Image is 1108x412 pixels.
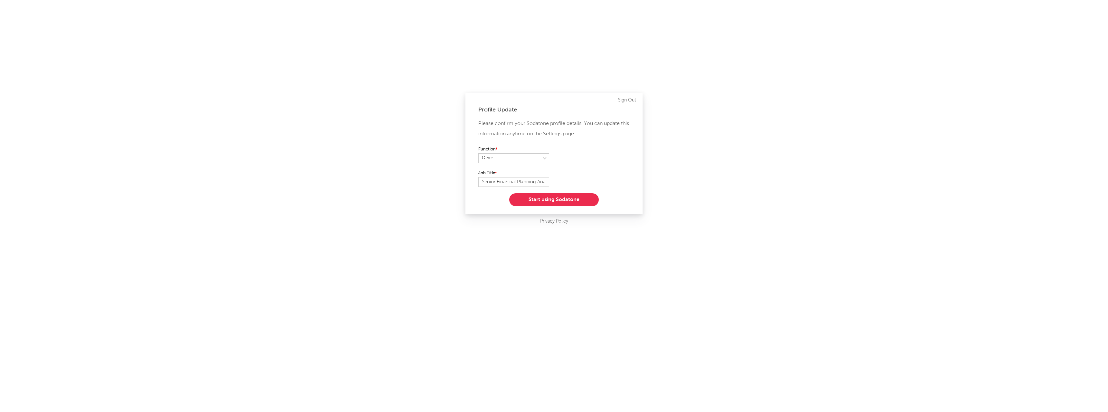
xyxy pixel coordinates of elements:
[618,96,636,104] a: Sign Out
[478,106,630,114] div: Profile Update
[509,193,599,206] button: Start using Sodatone
[540,217,568,225] a: Privacy Policy
[478,169,549,177] label: Job Title
[478,119,630,139] p: Please confirm your Sodatone profile details. You can update this information anytime on the Sett...
[478,146,549,153] label: Function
